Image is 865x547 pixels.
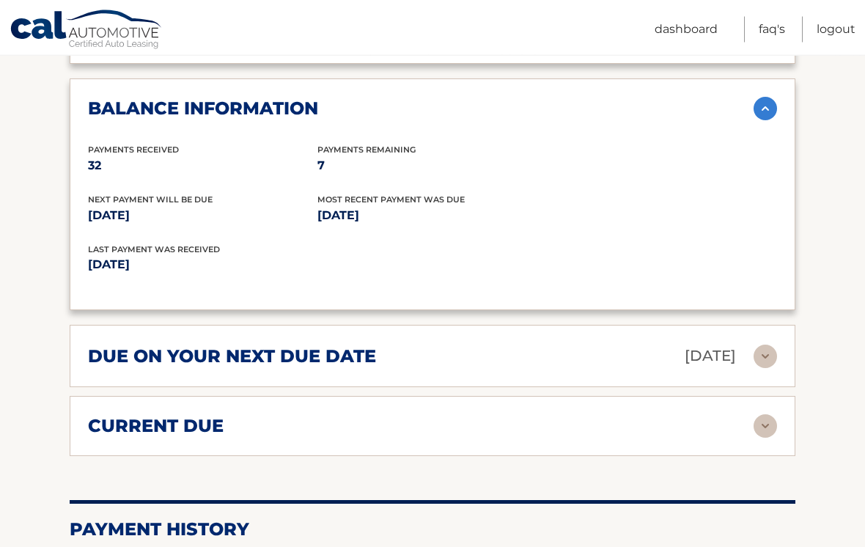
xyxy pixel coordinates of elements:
h2: current due [88,416,224,438]
a: FAQ's [759,17,785,43]
a: Cal Automotive [10,10,163,52]
span: Next Payment will be due [88,195,213,205]
p: [DATE] [317,206,547,227]
p: 7 [317,156,547,177]
span: Most Recent Payment Was Due [317,195,465,205]
img: accordion-active.svg [754,98,777,121]
h2: Payment History [70,519,795,541]
span: Last Payment was received [88,245,220,255]
span: Payments Remaining [317,145,416,155]
p: [DATE] [685,344,736,370]
span: Payments Received [88,145,179,155]
p: [DATE] [88,206,317,227]
img: accordion-rest.svg [754,345,777,369]
h2: due on your next due date [88,346,376,368]
a: Dashboard [655,17,718,43]
a: Logout [817,17,855,43]
p: [DATE] [88,255,432,276]
p: 32 [88,156,317,177]
h2: balance information [88,98,318,120]
img: accordion-rest.svg [754,415,777,438]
